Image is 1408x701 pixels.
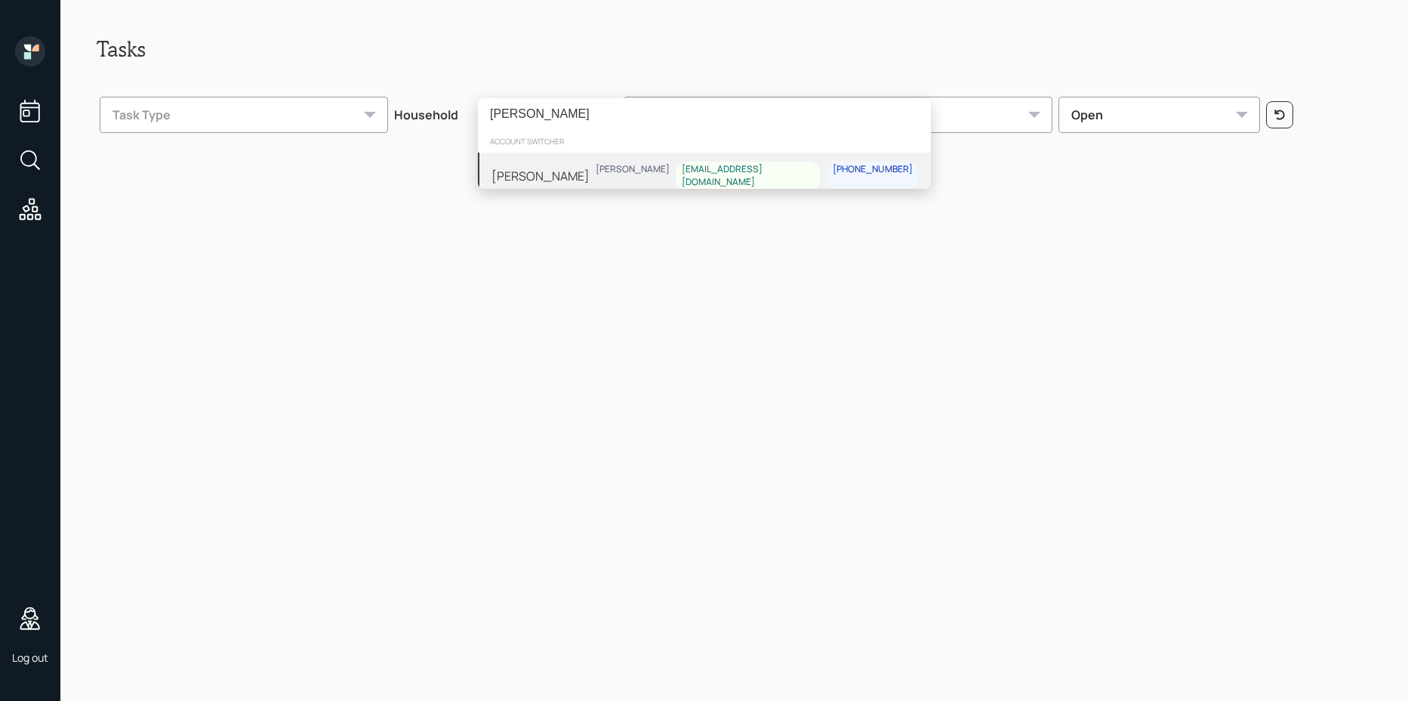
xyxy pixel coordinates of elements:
div: account switcher [478,130,931,153]
div: [PHONE_NUMBER] [833,163,913,176]
input: Type a command or search… [478,98,931,130]
div: [EMAIL_ADDRESS][DOMAIN_NAME] [682,163,815,189]
div: [PERSON_NAME] [596,163,670,176]
div: [PERSON_NAME] [491,167,590,185]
